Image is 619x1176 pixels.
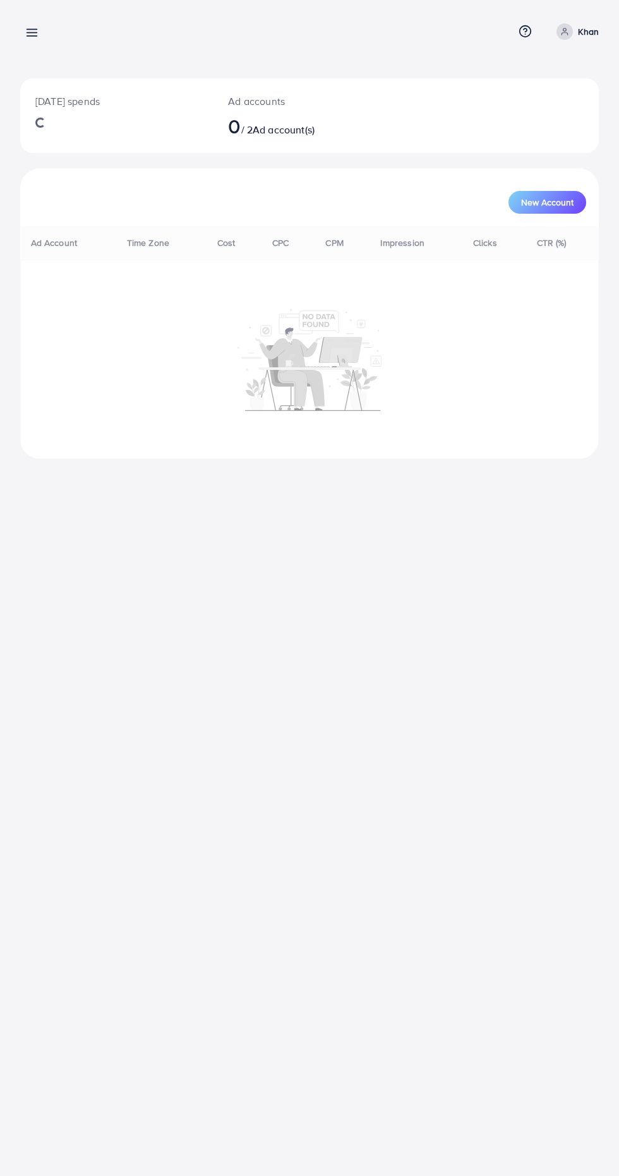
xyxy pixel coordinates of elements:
[228,111,241,140] span: 0
[521,198,574,207] span: New Account
[35,94,198,109] p: [DATE] spends
[551,23,599,40] a: Khan
[253,123,315,137] span: Ad account(s)
[508,191,586,214] button: New Account
[578,24,599,39] p: Khan
[228,114,342,138] h2: / 2
[228,94,342,109] p: Ad accounts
